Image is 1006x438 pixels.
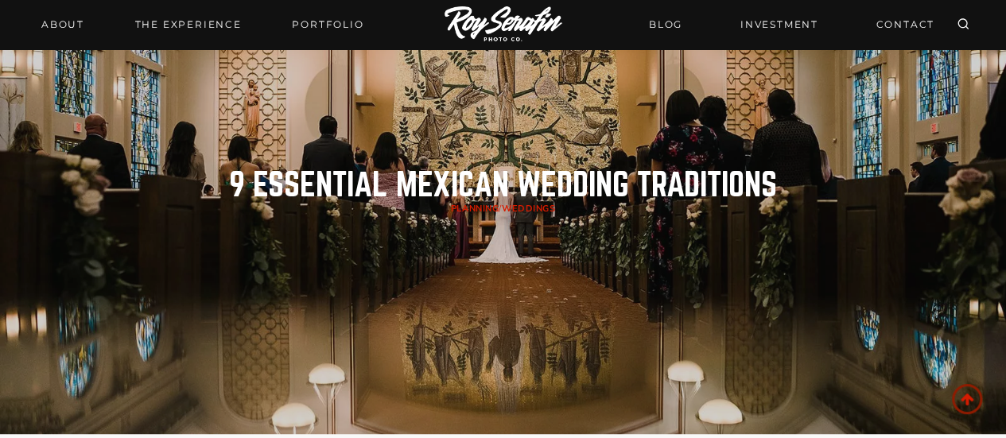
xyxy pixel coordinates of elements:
a: planning [451,203,499,215]
a: THE EXPERIENCE [126,14,251,36]
a: CONTACT [866,10,944,38]
a: BLOG [639,10,692,38]
a: Weddings [502,203,555,215]
a: INVESTMENT [731,10,828,38]
img: Logo of Roy Serafin Photo Co., featuring stylized text in white on a light background, representi... [445,6,562,44]
a: Portfolio [282,14,373,36]
button: View Search Form [952,14,974,36]
nav: Secondary Navigation [639,10,944,38]
span: / [451,203,556,215]
nav: Primary Navigation [32,14,373,36]
a: About [32,14,94,36]
a: Scroll to top [952,384,982,414]
h1: 9 Essential Mexican Wedding Traditions [229,169,777,201]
